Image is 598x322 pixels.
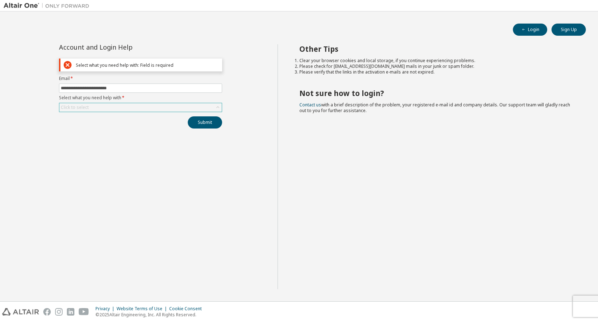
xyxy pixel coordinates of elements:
[299,89,573,98] h2: Not sure how to login?
[169,306,206,312] div: Cookie Consent
[59,95,222,101] label: Select what you need help with
[61,105,89,110] div: Click to select
[299,64,573,69] li: Please check for [EMAIL_ADDRESS][DOMAIN_NAME] mails in your junk or spam folder.
[299,58,573,64] li: Clear your browser cookies and local storage, if you continue experiencing problems.
[59,44,190,50] div: Account and Login Help
[513,24,547,36] button: Login
[76,62,219,68] div: Select what you need help with: Field is required
[299,44,573,54] h2: Other Tips
[4,2,93,9] img: Altair One
[2,308,39,316] img: altair_logo.svg
[43,308,51,316] img: facebook.svg
[95,312,206,318] p: © 2025 Altair Engineering, Inc. All Rights Reserved.
[299,102,570,114] span: with a brief description of the problem, your registered e-mail id and company details. Our suppo...
[59,103,222,112] div: Click to select
[299,102,321,108] a: Contact us
[79,308,89,316] img: youtube.svg
[67,308,74,316] img: linkedin.svg
[188,116,222,129] button: Submit
[59,76,222,81] label: Email
[55,308,63,316] img: instagram.svg
[117,306,169,312] div: Website Terms of Use
[552,24,586,36] button: Sign Up
[95,306,117,312] div: Privacy
[299,69,573,75] li: Please verify that the links in the activation e-mails are not expired.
